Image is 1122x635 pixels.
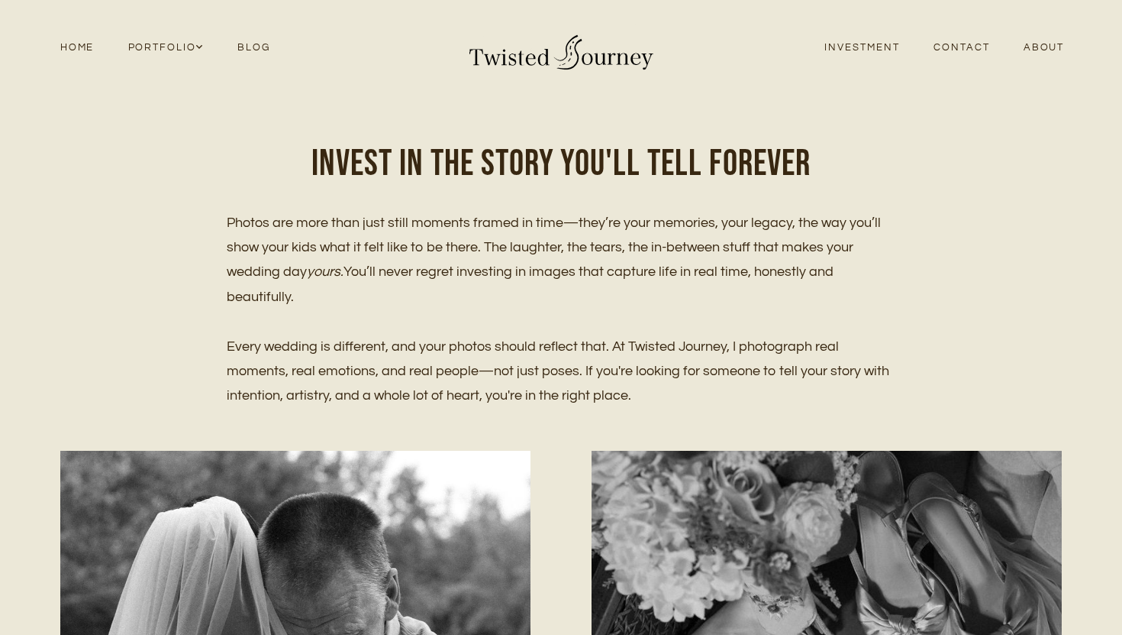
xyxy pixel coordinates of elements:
em: yours. [307,264,343,279]
a: Investment [808,37,917,58]
a: Home [44,37,111,58]
p: Every wedding is different, and your photos should reflect that. At Twisted Journey, I photograph... [227,335,895,409]
span: Portfolio [128,40,205,56]
a: Contact [917,37,1007,58]
a: About [1007,37,1082,58]
a: Portfolio [111,37,221,58]
img: Twisted Journey [466,24,656,72]
a: Blog [221,37,287,58]
h1: Invest in The story you'll tell forever [227,142,895,186]
p: Photos are more than just still moments framed in time—they’re your memories, your legacy, the wa... [227,211,895,310]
